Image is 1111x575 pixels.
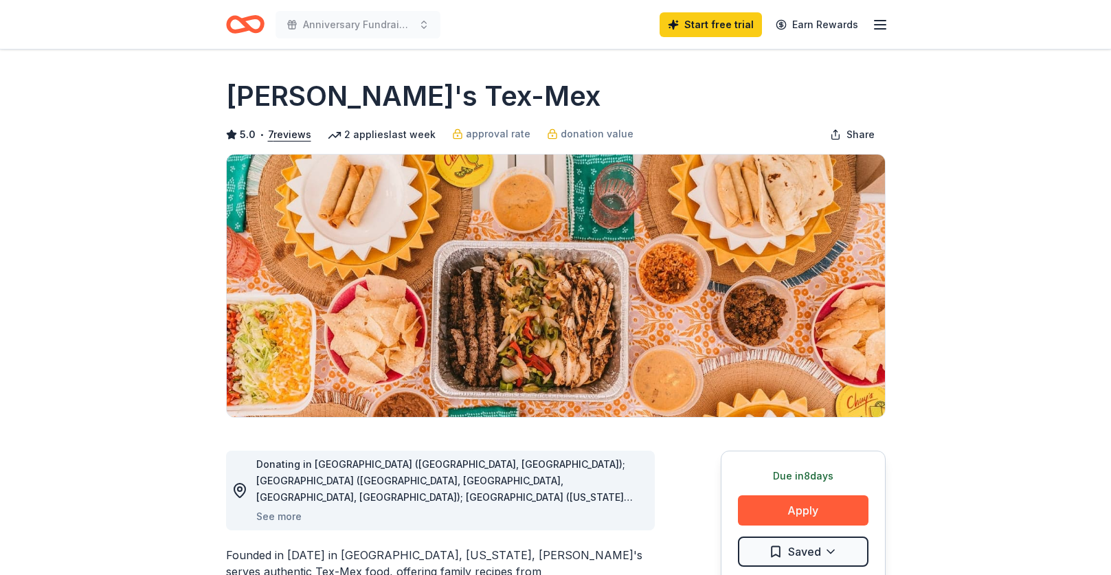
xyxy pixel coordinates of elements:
button: See more [256,508,302,525]
button: Anniversary Fundraiser [276,11,440,38]
div: 2 applies last week [328,126,436,143]
button: Share [819,121,886,148]
button: 7reviews [268,126,311,143]
a: donation value [547,126,633,142]
span: approval rate [466,126,530,142]
a: Earn Rewards [767,12,866,37]
a: Home [226,8,265,41]
span: • [259,129,264,140]
h1: [PERSON_NAME]'s Tex-Mex [226,77,601,115]
span: donation value [561,126,633,142]
span: 5.0 [240,126,256,143]
span: Saved [788,543,821,561]
span: Anniversary Fundraiser [303,16,413,33]
img: Image for Chuy's Tex-Mex [227,155,885,417]
span: Share [846,126,875,143]
button: Apply [738,495,868,526]
a: Start free trial [660,12,762,37]
a: approval rate [452,126,530,142]
div: Due in 8 days [738,468,868,484]
button: Saved [738,537,868,567]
